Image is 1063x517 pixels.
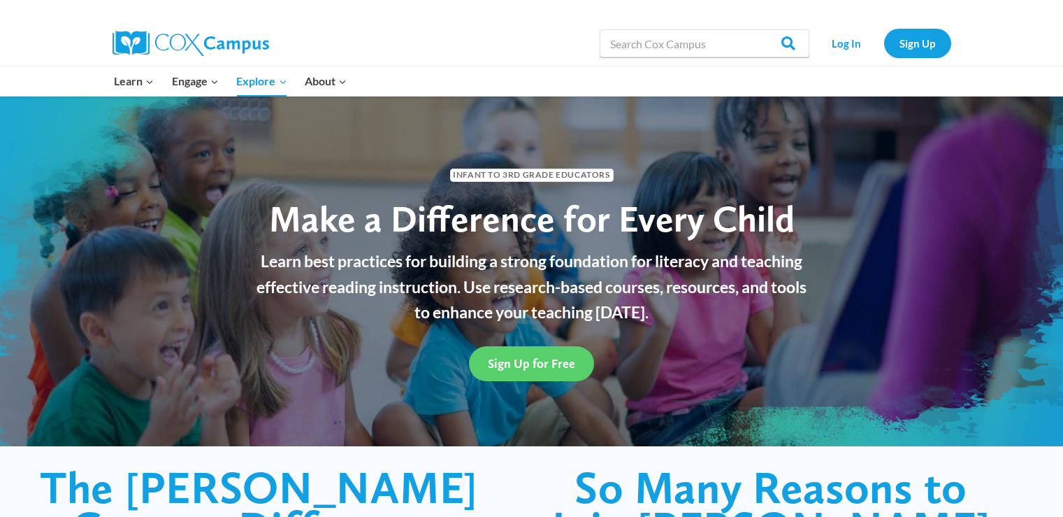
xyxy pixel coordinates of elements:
img: Cox Campus [113,31,269,56]
span: Infant to 3rd Grade Educators [450,169,614,182]
span: Engage [172,72,219,90]
input: Search Cox Campus [600,29,809,57]
span: About [305,72,347,90]
span: Sign Up for Free [488,356,575,371]
p: Learn best practices for building a strong foundation for literacy and teaching effective reading... [249,248,815,325]
a: Sign Up [884,29,951,57]
a: Sign Up for Free [469,346,594,381]
span: Learn [114,72,154,90]
span: Explore [236,72,287,90]
nav: Secondary Navigation [816,29,951,57]
a: Log In [816,29,877,57]
span: Make a Difference for Every Child [269,197,795,241]
nav: Primary Navigation [106,66,356,96]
